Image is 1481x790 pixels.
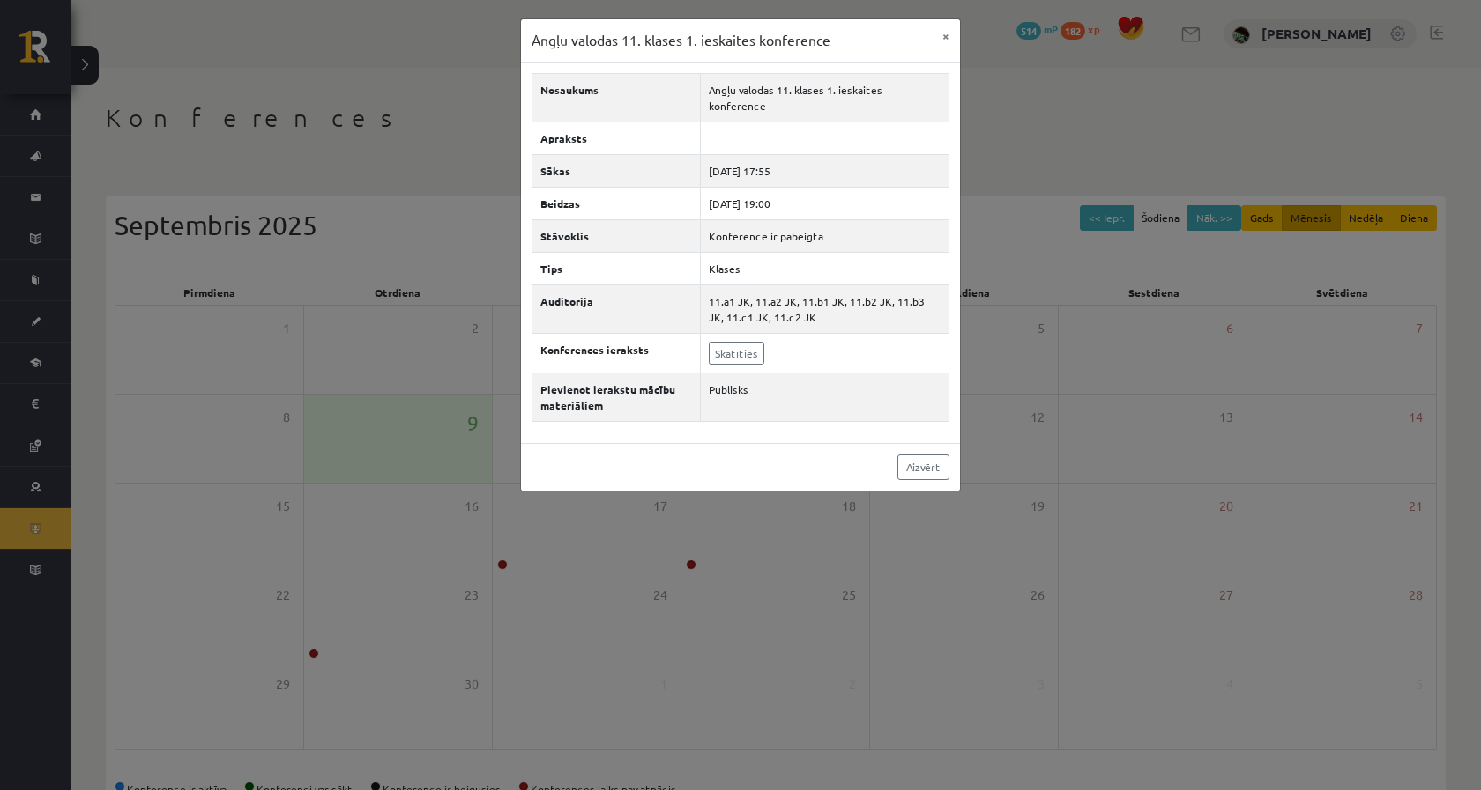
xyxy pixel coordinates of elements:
td: Angļu valodas 11. klases 1. ieskaites konference [701,73,949,122]
td: Konference ir pabeigta [701,219,949,252]
button: × [932,19,960,53]
th: Auditorija [532,284,701,333]
th: Stāvoklis [532,219,701,252]
th: Nosaukums [532,73,701,122]
a: Aizvērt [897,454,949,480]
h3: Angļu valodas 11. klases 1. ieskaites konference [532,30,830,51]
td: Klases [701,252,949,284]
th: Sākas [532,154,701,187]
td: [DATE] 17:55 [701,154,949,187]
th: Beidzas [532,187,701,219]
td: Publisks [701,373,949,421]
th: Apraksts [532,122,701,154]
th: Konferences ieraksts [532,333,701,373]
a: Skatīties [709,342,764,365]
th: Pievienot ierakstu mācību materiāliem [532,373,701,421]
th: Tips [532,252,701,284]
td: 11.a1 JK, 11.a2 JK, 11.b1 JK, 11.b2 JK, 11.b3 JK, 11.c1 JK, 11.c2 JK [701,284,949,333]
td: [DATE] 19:00 [701,187,949,219]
